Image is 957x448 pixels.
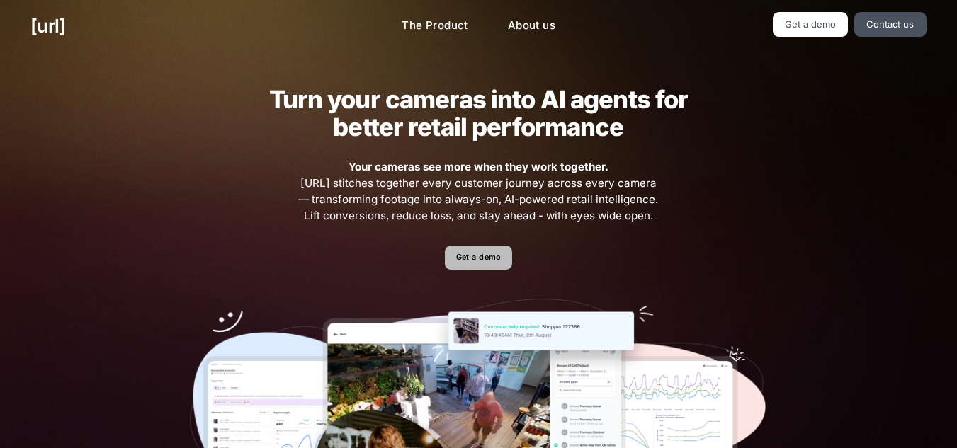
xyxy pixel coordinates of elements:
a: Contact us [854,12,927,37]
strong: Your cameras see more when they work together. [349,160,608,173]
h2: Turn your cameras into AI agents for better retail performance [247,86,710,141]
a: Get a demo [773,12,849,37]
span: [URL] stitches together every customer journey across every camera — transforming footage into al... [297,159,661,224]
a: Get a demo [445,246,512,270]
a: The Product [390,12,480,40]
a: About us [497,12,567,40]
a: [URL] [30,12,65,40]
